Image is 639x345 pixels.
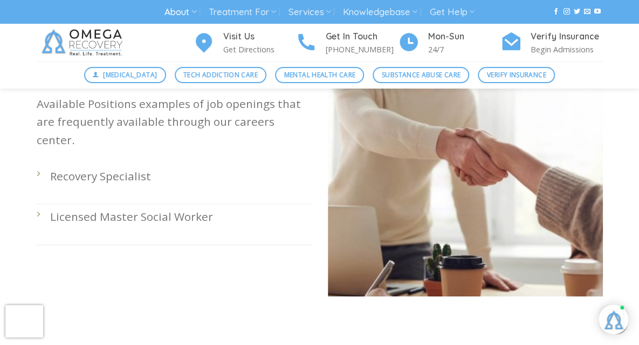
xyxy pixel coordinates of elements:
[193,30,296,56] a: Visit Us Get Directions
[5,305,43,337] iframe: reCAPTCHA
[284,70,355,80] span: Mental Health Care
[343,2,417,22] a: Knowledgebase
[50,208,312,226] p: Licensed Master Social Worker
[531,43,603,56] p: Begin Admissions
[430,2,475,22] a: Get Help
[428,43,500,56] p: 24/7
[326,43,398,56] p: [PHONE_NUMBER]
[487,70,546,80] span: Verify Insurance
[563,8,569,16] a: Follow on Instagram
[84,67,166,83] a: [MEDICAL_DATA]
[428,30,500,44] h4: Mon-Sun
[37,95,312,149] p: Available Positions examples of job openings that are frequently available through our careers ce...
[103,70,157,80] span: [MEDICAL_DATA]
[531,30,603,44] h4: Verify Insurance
[223,43,296,56] p: Get Directions
[164,2,196,22] a: About
[478,67,555,83] a: Verify Insurance
[553,8,559,16] a: Follow on Facebook
[584,8,590,16] a: Send us an email
[594,8,601,16] a: Follow on YouTube
[574,8,580,16] a: Follow on Twitter
[275,67,364,83] a: Mental Health Care
[175,67,267,83] a: Tech Addiction Care
[183,70,258,80] span: Tech Addiction Care
[288,2,331,22] a: Services
[209,2,276,22] a: Treatment For
[326,30,398,44] h4: Get In Touch
[500,30,603,56] a: Verify Insurance Begin Admissions
[373,67,469,83] a: Substance Abuse Care
[296,30,398,56] a: Get In Touch [PHONE_NUMBER]
[50,167,312,185] p: Recovery Specialist
[223,30,296,44] h4: Visit Us
[382,70,461,80] span: Substance Abuse Care
[37,24,131,62] img: Omega Recovery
